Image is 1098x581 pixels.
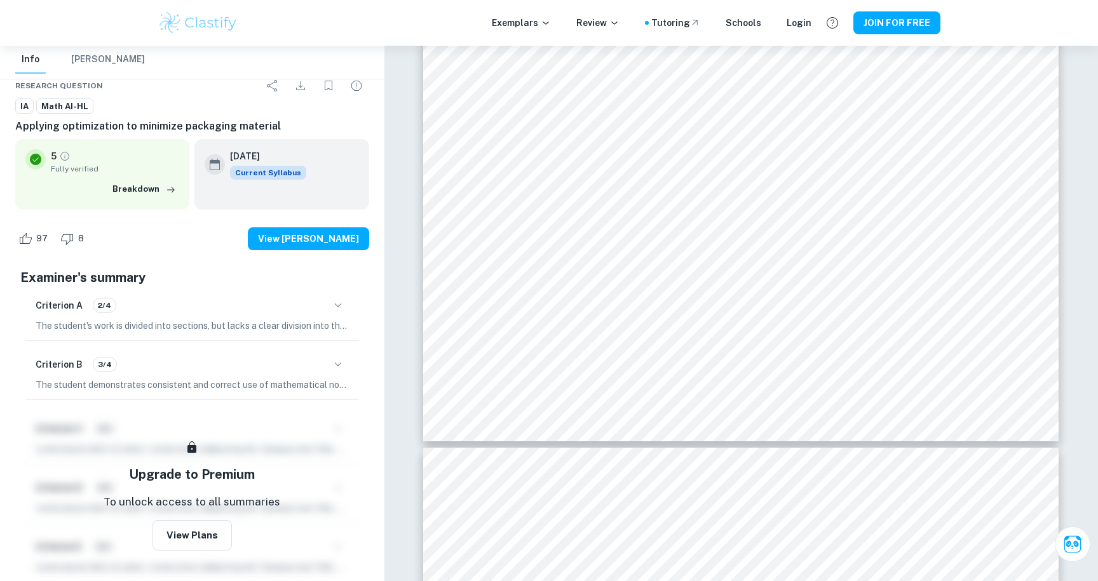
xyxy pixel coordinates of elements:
button: View Plans [152,520,232,551]
h5: Examiner's summary [20,268,364,287]
p: The student's work is divided into sections, but lacks a clear division into the three main secti... [36,319,349,333]
span: Current Syllabus [230,166,306,180]
button: JOIN FOR FREE [853,11,940,34]
a: IA [15,98,34,114]
h5: Upgrade to Premium [129,465,255,484]
a: Tutoring [651,16,700,30]
div: Like [15,229,55,249]
img: Clastify logo [158,10,238,36]
span: Math AI-HL [37,100,93,113]
p: Review [576,16,620,30]
div: Dislike [57,229,91,249]
button: Breakdown [109,180,179,199]
a: Math AI-HL [36,98,93,114]
h6: Applying optimization to minimize packaging material [15,119,369,134]
a: Login [787,16,811,30]
a: Grade fully verified [59,150,71,162]
div: Bookmark [316,73,341,98]
div: Report issue [344,73,369,98]
button: Info [15,46,46,74]
div: Download [288,73,313,98]
button: Ask Clai [1055,526,1090,562]
button: [PERSON_NAME] [71,46,145,74]
button: View [PERSON_NAME] [248,227,369,250]
button: Help and Feedback [822,12,843,34]
span: IA [16,100,33,113]
span: 2/4 [93,300,116,311]
span: Research question [15,80,103,91]
h6: Criterion B [36,357,83,371]
p: 5 [51,149,57,163]
a: Schools [726,16,761,30]
span: 3/4 [93,359,116,370]
span: Fully verified [51,163,179,175]
div: This exemplar is based on the current syllabus. Feel free to refer to it for inspiration/ideas wh... [230,166,306,180]
p: To unlock access to all summaries [104,494,280,511]
span: 97 [29,232,55,245]
div: Share [260,73,285,98]
p: Exemplars [492,16,551,30]
h6: Criterion A [36,298,83,312]
span: 8 [71,232,91,245]
p: The student demonstrates consistent and correct use of mathematical notation, symbols, and termin... [36,378,349,392]
h6: [DATE] [230,149,296,163]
